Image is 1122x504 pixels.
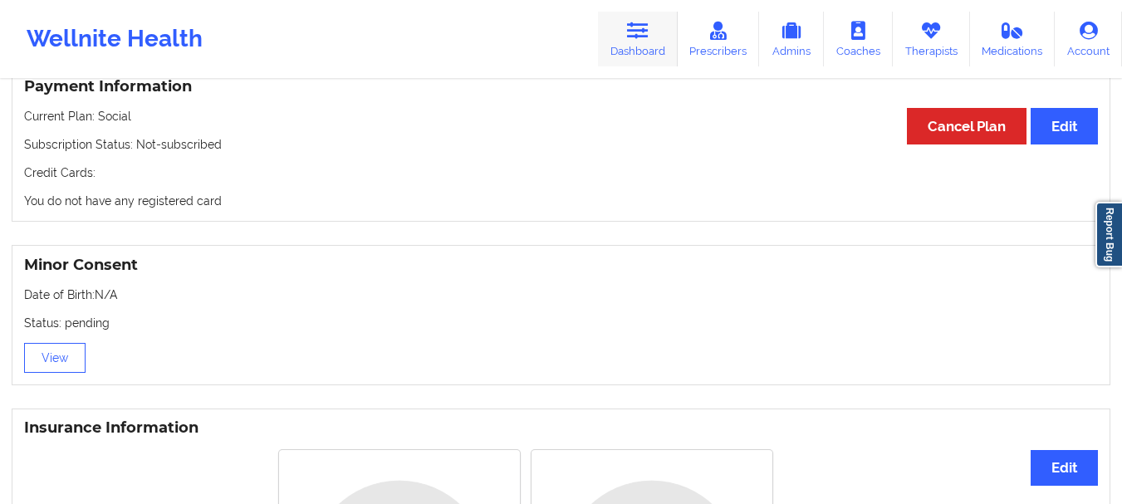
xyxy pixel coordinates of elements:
[24,418,1098,438] h3: Insurance Information
[824,12,893,66] a: Coaches
[24,164,1098,181] p: Credit Cards:
[678,12,760,66] a: Prescribers
[1031,108,1098,144] button: Edit
[1095,202,1122,267] a: Report Bug
[598,12,678,66] a: Dashboard
[970,12,1056,66] a: Medications
[1055,12,1122,66] a: Account
[24,136,1098,153] p: Subscription Status: Not-subscribed
[24,108,1098,125] p: Current Plan: Social
[1031,450,1098,486] button: Edit
[24,343,86,373] button: View
[24,286,1098,303] p: Date of Birth: N/A
[907,108,1026,144] button: Cancel Plan
[24,193,1098,209] p: You do not have any registered card
[24,77,1098,96] h3: Payment Information
[24,256,1098,275] h3: Minor Consent
[759,12,824,66] a: Admins
[893,12,970,66] a: Therapists
[24,315,1098,331] p: Status: pending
